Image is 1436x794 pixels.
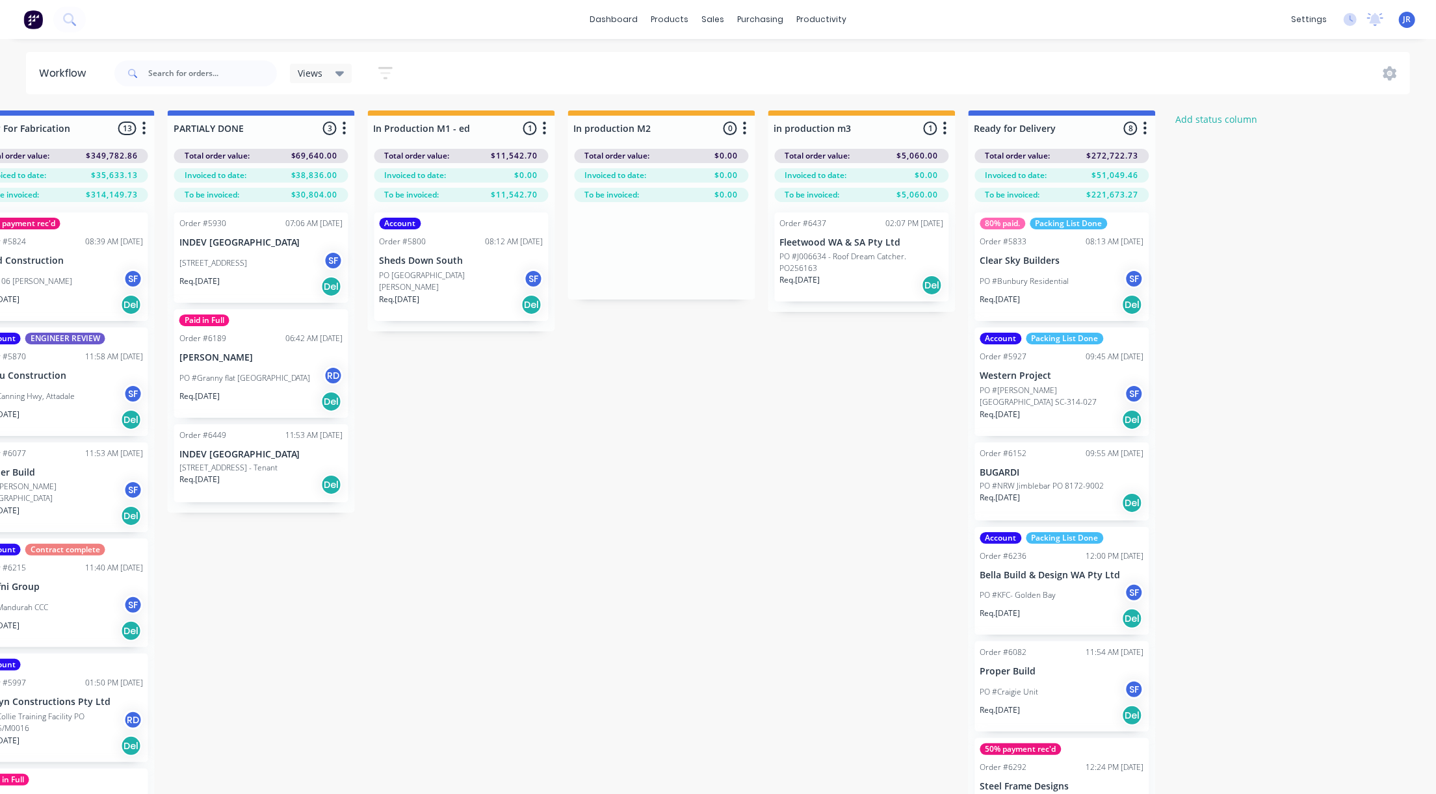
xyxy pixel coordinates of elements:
[897,150,939,162] span: $5,060.00
[179,391,220,402] p: Req. [DATE]
[121,621,142,641] div: Del
[291,189,338,201] span: $30,804.00
[179,462,278,474] p: [STREET_ADDRESS] - Tenant
[174,309,348,418] div: Paid in FullOrder #618906:42 AM [DATE][PERSON_NAME]PO #Granny flat [GEOGRAPHIC_DATA]RDReq.[DATE]Del
[374,212,549,321] div: AccountOrder #580008:12 AM [DATE]Sheds Down SouthPO [GEOGRAPHIC_DATA][PERSON_NAME]SFReq.[DATE]Del
[975,212,1149,321] div: 80% paid.Packing List DoneOrder #583308:13 AM [DATE]Clear Sky BuildersPO #Bunbury ResidentialSFRe...
[1086,550,1144,562] div: 12:00 PM [DATE]
[291,150,338,162] span: $69,640.00
[975,327,1149,436] div: AccountPacking List DoneOrder #592709:45 AM [DATE]Western ProjectPO #[PERSON_NAME][GEOGRAPHIC_DAT...
[980,589,1056,601] p: PO #KFC- Golden Bay
[980,255,1144,266] p: Clear Sky Builders
[1086,762,1144,773] div: 12:24 PM [DATE]
[886,218,944,229] div: 02:07 PM [DATE]
[179,314,229,326] div: Paid in Full
[1026,333,1104,344] div: Packing List Done
[179,218,226,229] div: Order #5930
[915,170,939,181] span: $0.00
[980,385,1125,408] p: PO #[PERSON_NAME][GEOGRAPHIC_DATA] SC-314-027
[85,448,143,459] div: 11:53 AM [DATE]
[980,550,1027,562] div: Order #6236
[986,150,1051,162] span: Total order value:
[780,274,820,286] p: Req. [DATE]
[980,743,1062,755] div: 50% payment rec'd
[291,170,338,181] span: $38,836.00
[1285,10,1333,29] div: settings
[1092,170,1139,181] span: $51,049.46
[486,236,543,248] div: 08:12 AM [DATE]
[380,294,420,305] p: Req. [DATE]
[85,677,143,689] div: 01:50 PM [DATE]
[124,595,143,615] div: SF
[980,532,1022,544] div: Account
[583,10,644,29] a: dashboard
[179,449,343,460] p: INDEV [GEOGRAPHIC_DATA]
[385,150,450,162] span: Total order value:
[179,372,311,384] p: PO #Granny flat [GEOGRAPHIC_DATA]
[491,150,538,162] span: $11,542.70
[785,189,840,201] span: To be invoiced:
[980,492,1021,504] p: Req. [DATE]
[1086,236,1144,248] div: 08:13 AM [DATE]
[86,189,138,201] span: $314,149.73
[174,424,348,502] div: Order #644911:53 AM [DATE]INDEV [GEOGRAPHIC_DATA][STREET_ADDRESS] - TenantReq.[DATE]Del
[1122,294,1143,315] div: Del
[980,409,1021,420] p: Req. [DATE]
[124,269,143,288] div: SF
[515,170,538,181] span: $0.00
[124,480,143,500] div: SF
[39,66,92,81] div: Workflow
[585,150,650,162] span: Total order value:
[1125,583,1144,602] div: SF
[1403,14,1411,25] span: JR
[121,736,142,756] div: Del
[380,236,426,248] div: Order #5800
[91,170,138,181] span: $35,633.13
[980,218,1026,229] div: 80% paid.
[1086,351,1144,363] div: 09:45 AM [DATE]
[179,429,226,441] div: Order #6449
[1086,448,1144,459] div: 09:55 AM [DATE]
[785,170,847,181] span: Invoiced to date:
[85,562,143,574] div: 11:40 AM [DATE]
[25,544,105,556] div: Contract complete
[380,270,524,293] p: PO [GEOGRAPHIC_DATA][PERSON_NAME]
[23,10,43,29] img: Factory
[1122,608,1143,629] div: Del
[1169,110,1264,128] button: Add status column
[174,212,348,303] div: Order #593007:06 AM [DATE]INDEV [GEOGRAPHIC_DATA][STREET_ADDRESS]SFReq.[DATE]Del
[980,275,1069,287] p: PO #Bunbury Residential
[922,275,943,296] div: Del
[121,294,142,315] div: Del
[285,429,343,441] div: 11:53 AM [DATE]
[980,666,1144,677] p: Proper Build
[980,570,1144,581] p: Bella Build & Design WA Pty Ltd
[980,647,1027,658] div: Order #6082
[179,333,226,344] div: Order #6189
[1122,705,1143,726] div: Del
[521,294,542,315] div: Del
[980,351,1027,363] div: Order #5927
[980,294,1021,305] p: Req. [DATE]
[285,218,343,229] div: 07:06 AM [DATE]
[775,212,949,301] div: Order #643702:07 PM [DATE]Fleetwood WA & SA Pty LtdPO #J006634 - Roof Dream Catcher. PO256163Req....
[980,686,1039,698] p: PO #Craigie Unit
[980,704,1021,716] p: Req. [DATE]
[148,60,277,86] input: Search for orders...
[780,218,827,229] div: Order #6437
[524,269,543,288] div: SF
[1125,384,1144,403] div: SF
[380,255,543,266] p: Sheds Down South
[897,189,939,201] span: $5,060.00
[324,366,343,385] div: RD
[185,189,239,201] span: To be invoiced:
[715,170,738,181] span: $0.00
[986,170,1047,181] span: Invoiced to date:
[179,237,343,248] p: INDEV [GEOGRAPHIC_DATA]
[975,641,1149,732] div: Order #608211:54 AM [DATE]Proper BuildPO #Craigie UnitSFReq.[DATE]Del
[285,333,343,344] div: 06:42 AM [DATE]
[785,150,850,162] span: Total order value:
[975,442,1149,520] div: Order #615209:55 AM [DATE]BUGARDIPO #NRW Jimblebar PO 8172-9002Req.[DATE]Del
[986,189,1040,201] span: To be invoiced:
[25,333,105,344] div: ENGINEER REVIEW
